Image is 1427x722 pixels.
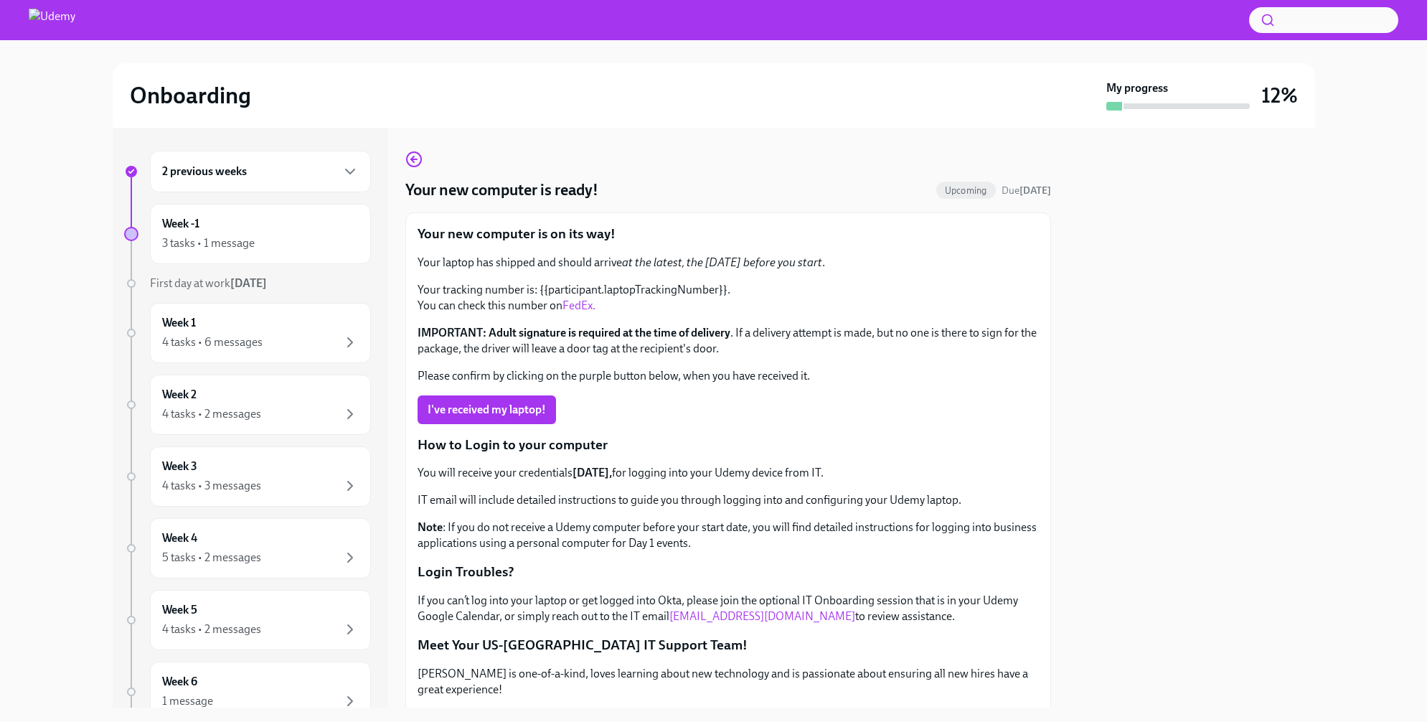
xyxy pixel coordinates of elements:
a: FedEx. [562,299,595,312]
span: First day at work [150,276,267,290]
h4: Your new computer is ready! [405,179,598,201]
a: Week -13 tasks • 1 message [124,204,371,264]
div: 3 tasks • 1 message [162,235,255,251]
h6: Week 2 [162,387,197,403]
p: Your laptop has shipped and should arrive . [418,255,1039,271]
p: Please confirm by clicking on the purple button below, when you have received it. [418,368,1039,384]
h6: Week 3 [162,459,197,474]
span: Due [1002,184,1051,197]
a: Week 45 tasks • 2 messages [124,518,371,578]
div: 1 message [162,693,213,709]
div: 2 previous weeks [150,151,371,192]
h6: Week 4 [162,530,197,546]
h6: Week 5 [162,602,197,618]
h6: 2 previous weeks [162,164,247,179]
p: : If you do not receive a Udemy computer before your start date, you will find detailed instructi... [418,520,1039,551]
p: . If a delivery attempt is made, but no one is there to sign for the package, the driver will lea... [418,325,1039,357]
h2: Onboarding [130,81,251,110]
a: First day at work[DATE] [124,276,371,291]
p: Your new computer is on its way! [418,225,1039,243]
strong: [DATE] [1019,184,1051,197]
h6: Week -1 [162,216,199,232]
a: Week 14 tasks • 6 messages [124,303,371,363]
p: If you can’t log into your laptop or get logged into Okta, please join the optional IT Onboarding... [418,593,1039,624]
strong: IMPORTANT: Adult signature is required at the time of delivery [418,326,730,339]
p: Your tracking number is: {{participant.laptopTrackingNumber}}. You can check this number on [418,282,1039,314]
a: Week 34 tasks • 3 messages [124,446,371,507]
button: I've received my laptop! [418,395,556,424]
strong: [DATE], [573,466,612,479]
strong: [DATE] [230,276,267,290]
p: You will receive your credentials for logging into your Udemy device from IT. [418,465,1039,481]
p: Meet Your US-[GEOGRAPHIC_DATA] IT Support Team! [418,636,1039,655]
span: Upcoming [936,185,996,196]
div: 4 tasks • 6 messages [162,334,263,350]
span: I've received my laptop! [428,403,546,417]
a: [EMAIL_ADDRESS][DOMAIN_NAME] [669,609,855,623]
strong: Note [418,520,443,534]
div: 5 tasks • 2 messages [162,550,261,566]
div: 4 tasks • 2 messages [162,406,261,422]
a: Week 61 message [124,662,371,722]
img: Udemy [29,9,75,32]
h6: Week 1 [162,315,196,331]
div: 4 tasks • 2 messages [162,622,261,637]
div: 4 tasks • 3 messages [162,478,261,494]
p: [PERSON_NAME] is one-of-a-kind, loves learning about new technology and is passionate about ensur... [418,666,1039,698]
p: Login Troubles? [418,563,1039,581]
p: IT email will include detailed instructions to guide you through logging into and configuring you... [418,492,1039,508]
a: Week 54 tasks • 2 messages [124,590,371,650]
p: How to Login to your computer [418,436,1039,454]
em: at the latest, the [DATE] before you start [622,255,822,269]
h6: Week 6 [162,674,197,690]
strong: My progress [1106,80,1168,96]
h3: 12% [1261,83,1298,108]
a: Week 24 tasks • 2 messages [124,375,371,435]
